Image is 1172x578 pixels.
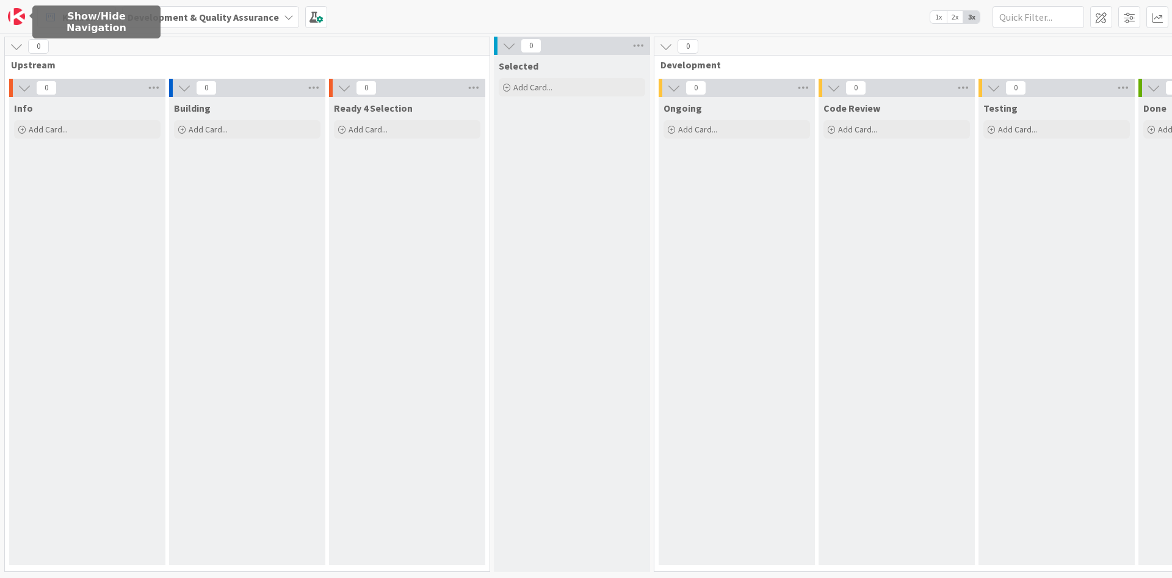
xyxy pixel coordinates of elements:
[963,11,980,23] span: 3x
[499,60,538,72] span: Selected
[930,11,947,23] span: 1x
[685,81,706,95] span: 0
[993,6,1084,28] input: Quick Filter...
[349,124,388,135] span: Add Card...
[8,8,25,25] img: Visit kanbanzone.com
[196,81,217,95] span: 0
[128,11,279,23] b: Development & Quality Assurance
[11,59,474,71] span: Upstream
[14,102,33,114] span: Info
[521,38,541,53] span: 0
[845,81,866,95] span: 0
[37,10,156,34] h5: Show/Hide Navigation
[28,39,49,54] span: 0
[174,102,211,114] span: Building
[1143,102,1167,114] span: Done
[678,39,698,54] span: 0
[513,82,552,93] span: Add Card...
[983,102,1018,114] span: Testing
[664,102,702,114] span: Ongoing
[838,124,877,135] span: Add Card...
[334,102,413,114] span: Ready 4 Selection
[678,124,717,135] span: Add Card...
[823,102,880,114] span: Code Review
[998,124,1037,135] span: Add Card...
[1005,81,1026,95] span: 0
[189,124,228,135] span: Add Card...
[356,81,377,95] span: 0
[947,11,963,23] span: 2x
[36,81,57,95] span: 0
[29,124,68,135] span: Add Card...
